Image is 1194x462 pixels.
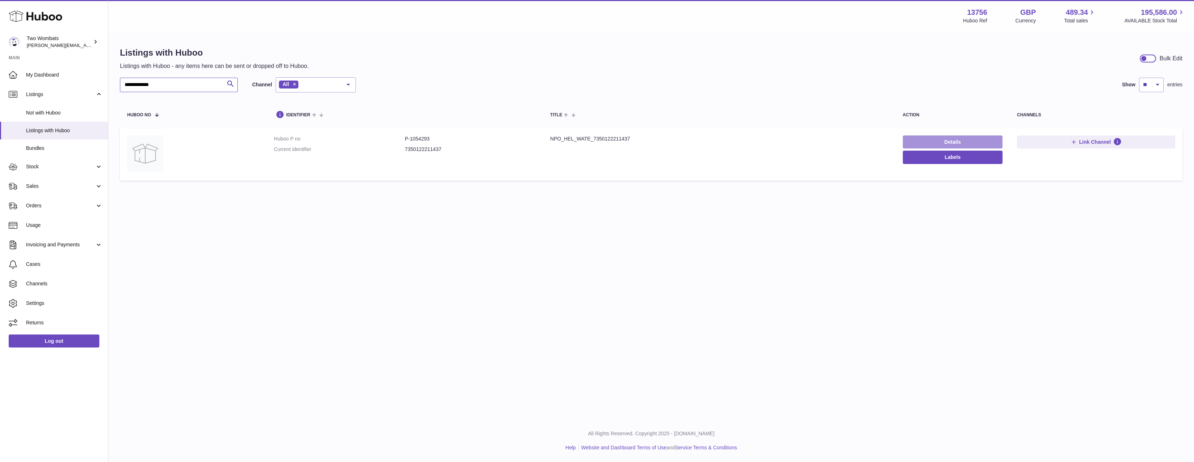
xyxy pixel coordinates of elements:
[274,135,405,142] dt: Huboo P no
[903,151,1003,164] button: Labels
[9,36,20,47] img: alan@twowombats.com
[26,222,103,229] span: Usage
[26,163,95,170] span: Stock
[9,334,99,347] a: Log out
[1124,8,1185,24] a: 195,586.00 AVAILABLE Stock Total
[1017,113,1175,117] div: channels
[120,62,309,70] p: Listings with Huboo - any items here can be sent or dropped off to Huboo.
[26,202,95,209] span: Orders
[1079,139,1111,145] span: Link Channel
[26,300,103,307] span: Settings
[120,47,309,59] h1: Listings with Huboo
[1064,17,1096,24] span: Total sales
[26,183,95,190] span: Sales
[26,280,103,287] span: Channels
[26,319,103,326] span: Returns
[1017,135,1175,148] button: Link Channel
[1122,81,1135,88] label: Show
[903,135,1003,148] a: Details
[114,430,1188,437] p: All Rights Reserved. Copyright 2025 - [DOMAIN_NAME]
[26,261,103,268] span: Cases
[550,135,888,142] div: NPO_HEL_WATE_7350122211437
[675,445,737,450] a: Service Terms & Conditions
[1167,81,1182,88] span: entries
[27,42,145,48] span: [PERSON_NAME][EMAIL_ADDRESS][DOMAIN_NAME]
[1066,8,1088,17] span: 489.34
[1020,8,1036,17] strong: GBP
[127,113,151,117] span: Huboo no
[1160,55,1182,62] div: Bulk Edit
[26,91,95,98] span: Listings
[26,241,95,248] span: Invoicing and Payments
[27,35,92,49] div: Two Wombats
[286,113,310,117] span: identifier
[550,113,562,117] span: title
[579,444,737,451] li: and
[26,145,103,152] span: Bundles
[903,113,1003,117] div: action
[274,146,405,153] dt: Current identifier
[252,81,272,88] label: Channel
[1124,17,1185,24] span: AVAILABLE Stock Total
[26,72,103,78] span: My Dashboard
[26,109,103,116] span: Not with Huboo
[963,17,987,24] div: Huboo Ref
[405,146,535,153] dd: 7350122211437
[26,127,103,134] span: Listings with Huboo
[405,135,535,142] dd: P-1054293
[127,135,163,172] img: NPO_HEL_WATE_7350122211437
[283,81,289,87] span: All
[581,445,667,450] a: Website and Dashboard Terms of Use
[967,8,987,17] strong: 13756
[1064,8,1096,24] a: 489.34 Total sales
[1016,17,1036,24] div: Currency
[1141,8,1177,17] span: 195,586.00
[565,445,576,450] a: Help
